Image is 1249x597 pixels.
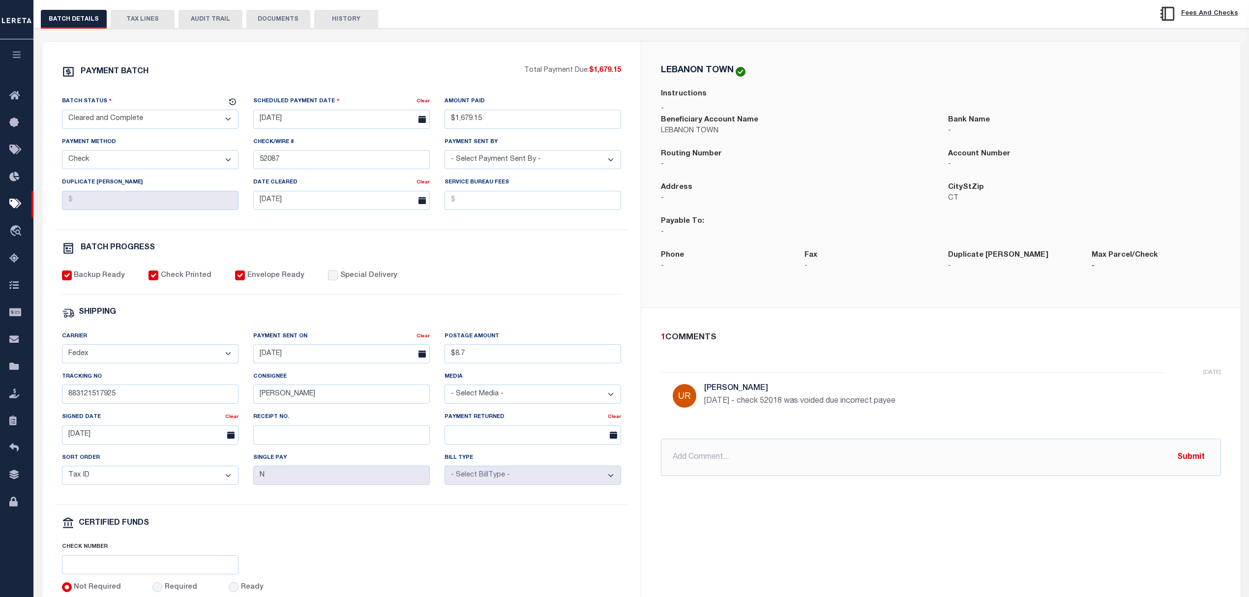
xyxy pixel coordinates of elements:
[62,332,87,341] label: Carrier
[661,261,790,272] p: -
[661,104,1221,115] p: -
[62,454,100,462] label: Sort Order
[445,454,473,462] label: Bill Type
[74,270,125,281] label: Backup Ready
[416,180,430,185] a: Clear
[948,261,1077,272] p: -
[62,543,108,551] label: Check Number
[445,344,621,363] input: $
[804,261,933,272] p: -
[608,415,621,419] a: Clear
[41,10,107,29] button: BATCH DETAILS
[736,67,745,77] img: check-icon-green.svg
[661,89,707,100] label: Instructions
[62,191,238,210] input: $
[445,332,499,341] label: Postage Amount
[445,110,621,129] input: $
[1092,261,1220,272] p: -
[253,454,287,462] label: Single Pay
[62,96,112,106] label: Batch Status
[340,270,397,281] label: Special Delivery
[948,126,1220,137] p: -
[1203,368,1221,377] p: [DATE]
[62,179,143,187] label: Duplicate [PERSON_NAME]
[661,333,665,342] span: 1
[253,138,294,147] label: Check/Wire #
[111,10,175,29] button: TAX LINES
[79,308,116,317] h6: SHIPPING
[416,334,430,339] a: Clear
[948,159,1220,170] p: -
[74,582,121,593] label: Not Required
[253,332,307,341] label: Payment Sent On
[661,149,722,160] label: Routing Number
[165,582,197,593] label: Required
[1155,3,1242,24] button: Fees And Checks
[661,182,692,193] label: Address
[445,191,621,210] input: $
[661,439,1221,476] input: Add Comment...
[661,227,933,238] p: -
[445,413,505,421] label: Payment Returned
[1171,447,1211,467] button: Submit
[225,415,238,419] a: Clear
[81,68,149,76] h6: PAYMENT BATCH
[661,250,684,261] label: Phone
[948,193,1220,204] p: CT
[661,159,933,170] p: -
[9,225,25,238] i: travel_explore
[62,138,116,147] label: Payment Method
[79,519,149,528] h6: CERTIFIED FUNDS
[81,244,155,252] h6: BATCH PROGRESS
[661,115,758,126] label: Beneficiary Account Name
[661,66,734,75] h5: LEBANON TOWN
[589,67,621,74] span: $1,679.15
[246,10,310,29] button: DOCUMENTS
[524,65,621,76] p: Total Payment Due:
[673,384,696,408] img: Urbina, Matthew
[253,413,289,421] label: Receipt No.
[661,126,933,137] p: LEBANON TOWN
[804,250,817,261] label: Fax
[948,182,984,193] label: CityStZip
[62,373,102,381] label: Tracking No
[161,270,211,281] label: Check Printed
[247,270,304,281] label: Envelope Ready
[704,384,999,393] h5: [PERSON_NAME]
[948,115,990,126] label: Bank Name
[661,331,1217,344] div: COMMENTS
[314,10,378,29] button: HISTORY
[948,149,1011,160] label: Account Number
[661,216,704,227] label: Payable To:
[704,395,999,407] p: [DATE] - check 52018 was voided due incorrect payee
[1092,250,1158,261] label: Max Parcel/Check
[241,582,264,593] label: Ready
[445,179,509,187] label: Service Bureau Fees
[948,250,1048,261] label: Duplicate [PERSON_NAME]
[253,373,287,381] label: Consignee
[253,179,297,187] label: Date Cleared
[253,96,340,106] label: Scheduled Payment Date
[445,97,485,106] label: Amount Paid
[178,10,242,29] button: AUDIT TRAIL
[62,413,101,421] label: Signed Date
[416,99,430,104] a: Clear
[445,373,463,381] label: Media
[661,193,933,204] p: -
[445,138,498,147] label: Payment Sent By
